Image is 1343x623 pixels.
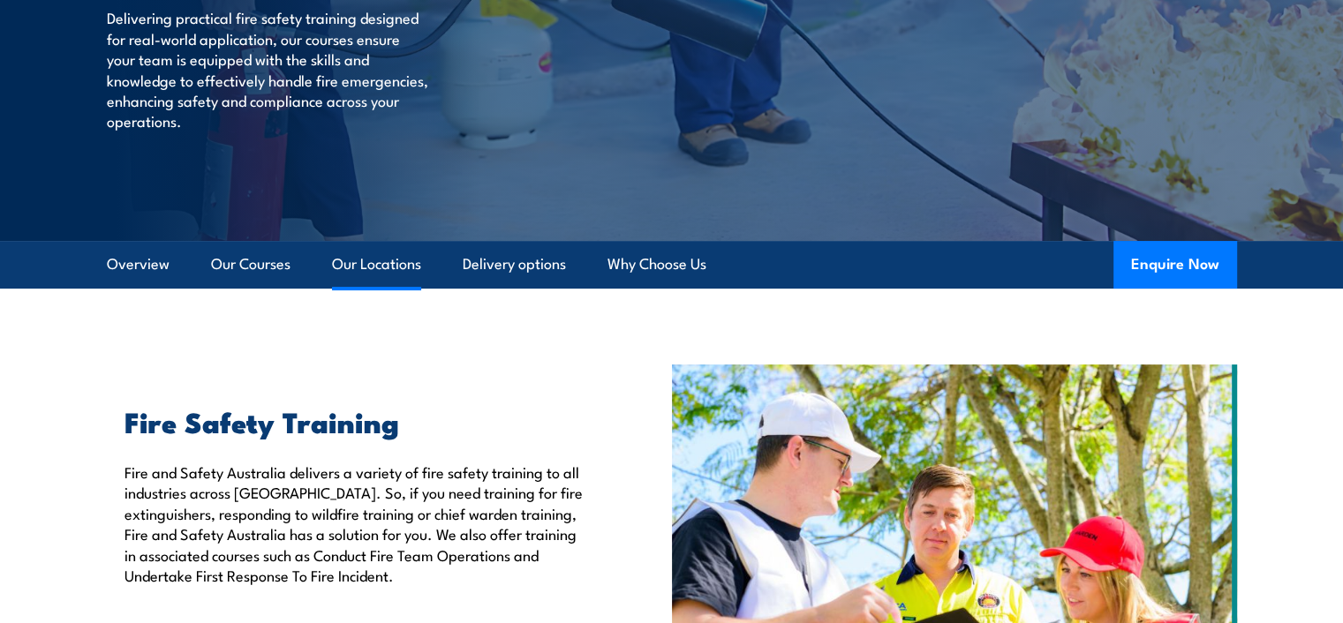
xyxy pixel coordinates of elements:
p: Delivering practical fire safety training designed for real-world application, our courses ensure... [107,7,429,131]
button: Enquire Now [1113,241,1237,289]
a: Overview [107,241,170,288]
a: Delivery options [463,241,566,288]
a: Our Courses [211,241,290,288]
h2: Fire Safety Training [124,409,591,433]
a: Our Locations [332,241,421,288]
p: Fire and Safety Australia delivers a variety of fire safety training to all industries across [GE... [124,462,591,585]
a: Why Choose Us [607,241,706,288]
